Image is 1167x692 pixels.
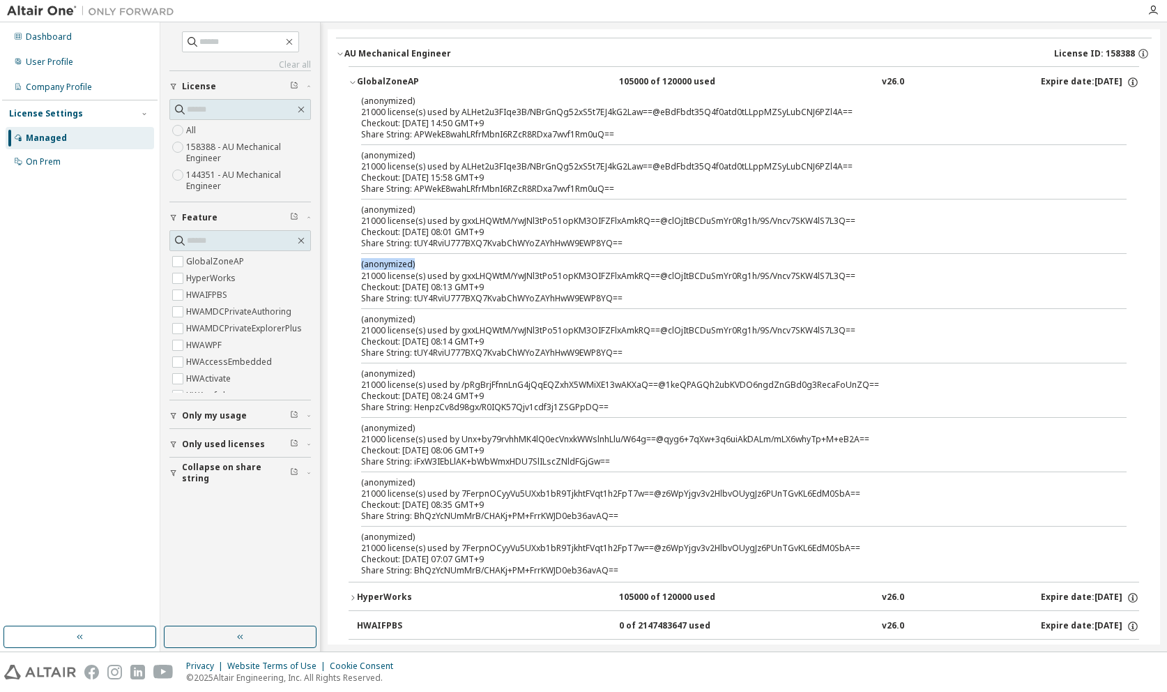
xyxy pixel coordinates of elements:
[361,313,1093,325] p: (anonymized)
[361,402,1093,413] div: Share String: HenpzCv8d98gx/R0IQK57Qjv1cdf3j1ZSGPpDQ==
[169,59,311,70] a: Clear all
[361,422,1093,434] p: (anonymized)
[349,67,1139,98] button: GlobalZoneAP105000 of 120000 usedv26.0Expire date:[DATE]
[186,354,275,370] label: HWAccessEmbedded
[186,337,224,354] label: HWAWPF
[357,592,482,604] div: HyperWorks
[361,258,1093,270] p: (anonymized)
[361,554,1093,565] div: Checkout: [DATE] 07:07 GMT+9
[361,336,1093,347] div: Checkout: [DATE] 08:14 GMT+9
[361,313,1093,336] div: 21000 license(s) used by gxxLHQWtM/YwJNl3tPo51opKM3OIFZFlxAmkRQ==@clOjItBCDuSmYr0Rg1h/9S/Vncv7SKW...
[186,122,199,139] label: All
[290,467,298,479] span: Clear filter
[153,665,174,679] img: youtube.svg
[357,620,482,633] div: HWAIFPBS
[26,156,61,167] div: On Prem
[186,253,247,270] label: GlobalZoneAP
[357,640,1139,670] button: HWAMDCPrivateAuthoring0 of 2147483647 usedv26.0Expire date:[DATE]
[290,212,298,223] span: Clear filter
[619,620,745,633] div: 0 of 2147483647 used
[882,592,904,604] div: v26.0
[361,391,1093,402] div: Checkout: [DATE] 08:24 GMT+9
[361,293,1093,304] div: Share String: tUY4RviU777BXQ7KvabChWYoZAYhHwW9EWP8YQ==
[361,204,1093,216] p: (anonymized)
[182,439,265,450] span: Only used licenses
[357,76,482,89] div: GlobalZoneAP
[186,270,238,287] label: HyperWorks
[330,661,402,672] div: Cookie Consent
[290,439,298,450] span: Clear filter
[361,368,1093,391] div: 21000 license(s) used by /pRgBrjFfnnLnG4jQqEQZxhX5WMiXE13wAKXaQ==@1keQPAGQh2ubKVDO6ngdZnGBd0g3Rec...
[186,287,230,303] label: HWAIFPBS
[361,95,1093,107] p: (anonymized)
[186,387,231,404] label: HWAcufwh
[1041,76,1139,89] div: Expire date: [DATE]
[361,204,1093,227] div: 21000 license(s) used by gxxLHQWtM/YwJNl3tPo51opKM3OIFZFlxAmkRQ==@clOjItBCDuSmYr0Rg1h/9S/Vncv7SKW...
[357,611,1139,642] button: HWAIFPBS0 of 2147483647 usedv26.0Expire date:[DATE]
[26,133,67,144] div: Managed
[882,76,904,89] div: v26.0
[361,531,1093,543] p: (anonymized)
[361,445,1093,456] div: Checkout: [DATE] 08:06 GMT+9
[336,38,1152,69] button: AU Mechanical EngineerLicense ID: 158388
[130,665,145,679] img: linkedin.svg
[290,81,298,92] span: Clear filter
[361,149,1093,172] div: 21000 license(s) used by ALHet2u3FIqe3B/NBrGnQg52xS5t7EJ4kG2Law==@eBdFbdt35Q4f0atd0tLLppMZSyLubCN...
[182,410,247,421] span: Only my usage
[84,665,99,679] img: facebook.svg
[361,347,1093,359] div: Share String: tUY4RviU777BXQ7KvabChWYoZAYhHwW9EWP8YQ==
[361,227,1093,238] div: Checkout: [DATE] 08:01 GMT+9
[349,582,1139,613] button: HyperWorks105000 of 120000 usedv26.0Expire date:[DATE]
[107,665,122,679] img: instagram.svg
[1041,592,1139,604] div: Expire date: [DATE]
[361,456,1093,467] div: Share String: iFxW3IEbLlAK+bWbWmxHDU7SlILscZNldFGjGw==
[169,202,311,233] button: Feature
[26,57,73,68] div: User Profile
[182,81,216,92] span: License
[169,400,311,431] button: Only my usage
[361,368,1093,379] p: (anonymized)
[882,620,904,633] div: v26.0
[361,282,1093,293] div: Checkout: [DATE] 08:13 GMT+9
[7,4,181,18] img: Altair One
[186,139,311,167] label: 158388 - AU Mechanical Engineer
[361,183,1093,195] div: Share String: APWekE8wahLRfrMbnI6RZcR8RDxa7wvf1Rm0uQ==
[186,370,234,387] label: HWActivate
[361,565,1093,576] div: Share String: BhQzYcNUmMrB/CHAKj+PM+FrrKWJD0eb36avAQ==
[361,511,1093,522] div: Share String: BhQzYcNUmMrB/CHAKj+PM+FrrKWJD0eb36avAQ==
[361,129,1093,140] div: Share String: APWekE8wahLRfrMbnI6RZcR8RDxa7wvf1Rm0uQ==
[361,149,1093,161] p: (anonymized)
[26,31,72,43] div: Dashboard
[619,592,745,604] div: 105000 of 120000 used
[361,172,1093,183] div: Checkout: [DATE] 15:58 GMT+9
[9,108,83,119] div: License Settings
[361,499,1093,511] div: Checkout: [DATE] 08:35 GMT+9
[361,118,1093,129] div: Checkout: [DATE] 14:50 GMT+9
[186,672,402,684] p: © 2025 Altair Engineering, Inc. All Rights Reserved.
[361,95,1093,118] div: 21000 license(s) used by ALHet2u3FIqe3B/NBrGnQg52xS5t7EJ4kG2Law==@eBdFbdt35Q4f0atd0tLLppMZSyLubCN...
[1041,620,1139,633] div: Expire date: [DATE]
[361,476,1093,488] p: (anonymized)
[4,665,76,679] img: altair_logo.svg
[182,212,218,223] span: Feature
[290,410,298,421] span: Clear filter
[169,458,311,488] button: Collapse on share string
[186,320,305,337] label: HWAMDCPrivateExplorerPlus
[26,82,92,93] div: Company Profile
[1054,48,1135,59] span: License ID: 158388
[182,462,290,484] span: Collapse on share string
[227,661,330,672] div: Website Terms of Use
[361,476,1093,499] div: 21000 license(s) used by 7FerpnOCyyVu5UXxb1bR9TjkhtFVqt1h2FpT7w==@z6WpYjgv3v2HlbvOUygJz6PUnTGvKL6...
[169,71,311,102] button: License
[619,76,745,89] div: 105000 of 120000 used
[186,303,294,320] label: HWAMDCPrivateAuthoring
[361,238,1093,249] div: Share String: tUY4RviU777BXQ7KvabChWYoZAYhHwW9EWP8YQ==
[361,531,1093,554] div: 21000 license(s) used by 7FerpnOCyyVu5UXxb1bR9TjkhtFVqt1h2FpT7w==@z6WpYjgv3v2HlbvOUygJz6PUnTGvKL6...
[361,422,1093,445] div: 21000 license(s) used by Unx+by79rvhhMK4lQ0ecVnxkWWslnhLlu/W64g==@qyg6+7qXw+3q6uiAkDALm/mLX6whyTp...
[186,661,227,672] div: Privacy
[169,429,311,460] button: Only used licenses
[186,167,311,195] label: 144351 - AU Mechanical Engineer
[344,48,451,59] div: AU Mechanical Engineer
[361,258,1093,281] div: 21000 license(s) used by gxxLHQWtM/YwJNl3tPo51opKM3OIFZFlxAmkRQ==@clOjItBCDuSmYr0Rg1h/9S/Vncv7SKW...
